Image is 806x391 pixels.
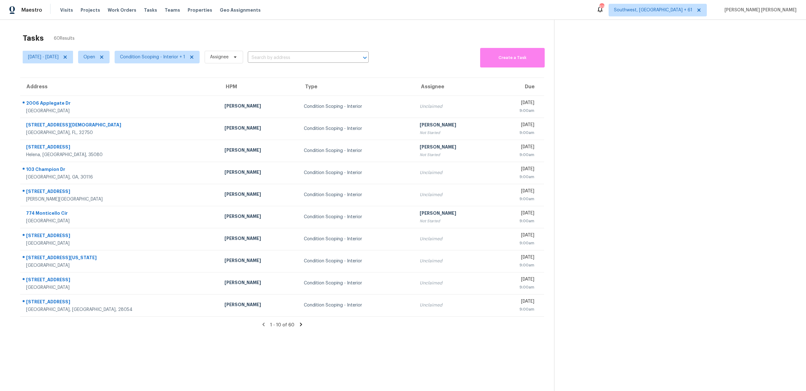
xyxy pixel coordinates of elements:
div: [PERSON_NAME] [224,169,293,177]
div: 9:00am [499,240,534,246]
div: [DATE] [499,100,534,108]
div: [STREET_ADDRESS][DEMOGRAPHIC_DATA] [26,122,214,130]
div: 9:00am [499,284,534,290]
span: [DATE] - [DATE] [28,54,59,60]
div: [GEOGRAPHIC_DATA] [26,240,214,247]
div: [DATE] [499,276,534,284]
span: Maestro [21,7,42,13]
div: [STREET_ADDRESS] [26,299,214,306]
span: Condition Scoping - Interior + 1 [120,54,185,60]
div: [PERSON_NAME] [420,122,489,130]
div: [PERSON_NAME] [224,125,293,133]
div: 619 [599,4,604,10]
div: [PERSON_NAME] [224,279,293,287]
input: Search by address [248,53,351,63]
div: Not Started [420,218,489,224]
span: Assignee [210,54,229,60]
div: 9:00am [499,152,534,158]
div: Condition Scoping - Interior [304,280,410,286]
div: 9:00am [499,262,534,268]
div: 2006 Applegate Dr [26,100,214,108]
div: [GEOGRAPHIC_DATA], GA, 30116 [26,174,214,180]
div: [PERSON_NAME] [420,210,489,218]
div: Condition Scoping - Interior [304,214,410,220]
div: [GEOGRAPHIC_DATA], FL, 32750 [26,130,214,136]
div: Condition Scoping - Interior [304,236,410,242]
div: Unclaimed [420,192,489,198]
th: Due [494,78,544,96]
span: Geo Assignments [220,7,261,13]
th: Address [20,78,219,96]
div: [STREET_ADDRESS] [26,144,214,152]
div: Not Started [420,130,489,136]
div: [GEOGRAPHIC_DATA] [26,218,214,224]
div: Unclaimed [420,103,489,110]
span: Tasks [144,8,157,12]
div: [PERSON_NAME] [224,257,293,265]
button: Create a Task [480,48,545,67]
span: Visits [60,7,73,13]
div: [PERSON_NAME] [224,103,293,111]
div: [DATE] [499,210,534,218]
div: 9:00am [499,218,534,224]
div: [DATE] [499,298,534,306]
div: Condition Scoping - Interior [304,103,410,110]
div: [DATE] [499,122,534,130]
div: Unclaimed [420,302,489,308]
span: Open [83,54,95,60]
span: [PERSON_NAME] [PERSON_NAME] [722,7,797,13]
div: Unclaimed [420,258,489,264]
div: Not Started [420,152,489,158]
th: Assignee [415,78,494,96]
div: 9:00am [499,196,534,202]
div: [PERSON_NAME] [224,147,293,155]
div: Unclaimed [420,170,489,176]
div: Condition Scoping - Interior [304,125,410,132]
div: 9:00am [499,306,534,312]
div: Unclaimed [420,236,489,242]
span: Work Orders [108,7,136,13]
div: [PERSON_NAME] [420,144,489,152]
div: [DATE] [499,166,534,174]
div: 9:00am [499,174,534,180]
div: [PERSON_NAME][GEOGRAPHIC_DATA] [26,196,214,202]
div: [DATE] [499,144,534,152]
div: Condition Scoping - Interior [304,148,410,154]
div: [GEOGRAPHIC_DATA] [26,284,214,291]
div: Condition Scoping - Interior [304,302,410,308]
div: [GEOGRAPHIC_DATA] [26,108,214,114]
div: [PERSON_NAME] [224,301,293,309]
th: HPM [219,78,298,96]
div: [GEOGRAPHIC_DATA] [26,262,214,269]
button: Open [360,53,369,62]
div: [STREET_ADDRESS] [26,188,214,196]
div: Helena, [GEOGRAPHIC_DATA], 35080 [26,152,214,158]
div: Condition Scoping - Interior [304,192,410,198]
span: Southwest, [GEOGRAPHIC_DATA] + 61 [614,7,692,13]
div: 9:00am [499,108,534,114]
span: Properties [188,7,212,13]
div: [DATE] [499,254,534,262]
div: [STREET_ADDRESS] [26,277,214,284]
div: 774 Monticello Cir [26,210,214,218]
th: Type [299,78,415,96]
span: 1 - 10 of 60 [270,323,294,327]
div: 103 Champion Dr [26,166,214,174]
span: Create a Task [483,54,542,61]
div: [PERSON_NAME] [224,191,293,199]
div: [DATE] [499,232,534,240]
div: Unclaimed [420,280,489,286]
div: [PERSON_NAME] [224,213,293,221]
div: Condition Scoping - Interior [304,258,410,264]
span: Projects [81,7,100,13]
div: [PERSON_NAME] [224,235,293,243]
span: Teams [165,7,180,13]
div: [STREET_ADDRESS][US_STATE] [26,254,214,262]
h2: Tasks [23,35,44,41]
div: 9:00am [499,130,534,136]
div: [GEOGRAPHIC_DATA], [GEOGRAPHIC_DATA], 28054 [26,306,214,313]
div: Condition Scoping - Interior [304,170,410,176]
span: 60 Results [54,35,75,42]
div: [STREET_ADDRESS] [26,232,214,240]
div: [DATE] [499,188,534,196]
